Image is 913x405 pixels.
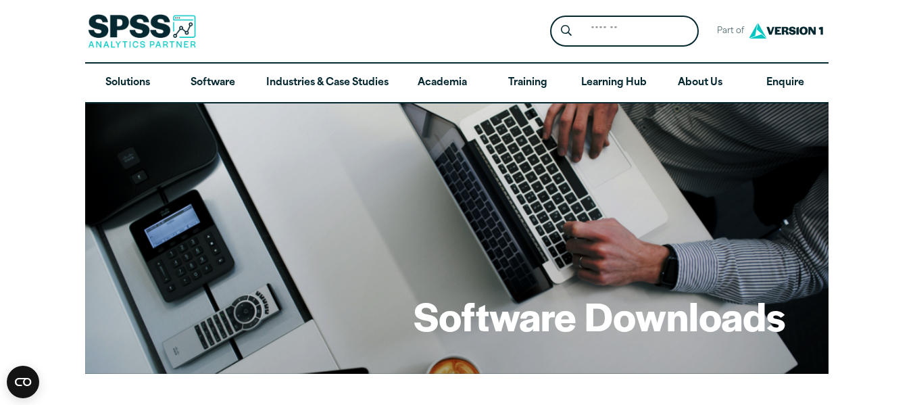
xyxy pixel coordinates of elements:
[561,25,572,37] svg: Search magnifying glass icon
[485,64,570,103] a: Training
[170,64,255,103] a: Software
[85,64,829,103] nav: Desktop version of site main menu
[658,64,743,103] a: About Us
[550,16,699,47] form: Site Header Search Form
[710,22,745,41] span: Part of
[553,19,578,44] button: Search magnifying glass icon
[255,64,399,103] a: Industries & Case Studies
[414,289,785,342] h1: Software Downloads
[570,64,658,103] a: Learning Hub
[7,366,39,398] button: Open CMP widget
[88,14,196,48] img: SPSS Analytics Partner
[743,64,828,103] a: Enquire
[399,64,485,103] a: Academia
[85,64,170,103] a: Solutions
[745,18,826,43] img: Version1 Logo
